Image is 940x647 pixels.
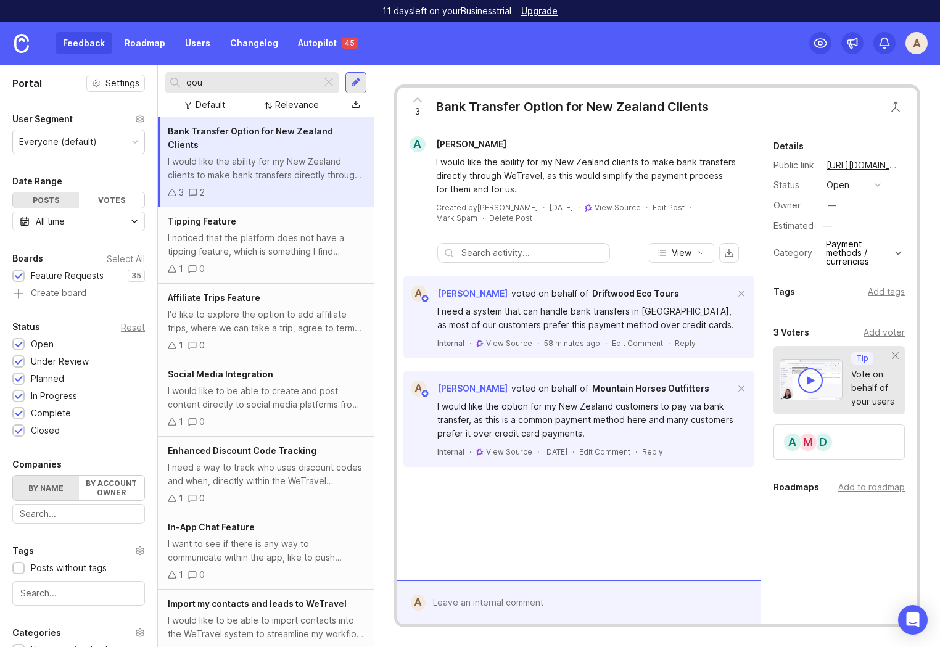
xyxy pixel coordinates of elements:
[168,537,364,564] div: I want to see if there is any way to communicate within the app, like to push notifications or se...
[827,178,849,192] div: open
[168,614,364,641] div: I would like to be able to import contacts into the WeTravel system to streamline my workflow and...
[179,492,183,505] div: 1
[864,326,905,339] div: Add voter
[382,5,511,17] p: 11 days left on your Business trial
[199,262,205,276] div: 0
[117,32,173,54] a: Roadmap
[223,32,286,54] a: Changelog
[690,202,691,213] div: ·
[107,255,145,262] div: Select All
[826,240,892,266] div: Payment methods / currencies
[550,202,573,213] a: [DATE]
[36,215,65,228] div: All time
[572,447,574,457] div: ·
[856,353,868,363] p: Tip
[486,339,532,348] span: View Source
[635,447,637,457] div: ·
[642,447,663,457] div: Reply
[199,415,205,429] div: 0
[31,389,77,403] div: In Progress
[345,38,355,48] p: 45
[437,288,508,299] span: [PERSON_NAME]
[178,32,218,54] a: Users
[121,324,145,331] div: Reset
[14,34,29,53] img: Canny Home
[168,369,273,379] span: Social Media Integration
[415,105,420,118] span: 3
[511,382,588,395] div: voted on behalf of
[653,202,685,213] div: Edit Post
[168,384,364,411] div: I would like to be able to create and post content directly to social media platforms from within...
[31,424,60,437] div: Closed
[773,139,804,154] div: Details
[86,75,145,92] a: Settings
[469,447,471,457] div: ·
[291,32,365,54] a: Autopilot 45
[411,595,426,611] div: A
[773,178,817,192] div: Status
[168,231,364,258] div: I noticed that the platform does not have a tipping feature, which is something I find essential ...
[436,202,538,213] div: Created by [PERSON_NAME]
[828,199,836,212] div: —
[12,625,61,640] div: Categories
[403,286,508,302] a: A[PERSON_NAME]
[511,287,588,300] div: voted on behalf of
[436,155,736,196] div: I would like the ability for my New Zealand clients to make bank transfers directly through WeTra...
[158,117,374,207] a: Bank Transfer Option for New Zealand ClientsI would like the ability for my New Zealand clients t...
[838,480,905,494] div: Add to roadmap
[158,207,374,284] a: Tipping FeatureI noticed that the platform does not have a tipping feature, which is something I ...
[410,136,426,152] div: A
[158,284,374,360] a: Affiliate Trips FeatureI'd like to explore the option to add affiliate trips, where we can take a...
[13,192,79,208] div: Posts
[179,568,183,582] div: 1
[158,437,374,513] a: Enhanced Discount Code TrackingI need a way to track who uses discount codes and when, directly w...
[186,76,316,89] input: Search...
[168,292,260,303] span: Affiliate Trips Feature
[436,139,506,149] span: [PERSON_NAME]
[883,94,908,119] button: Close button
[905,32,928,54] button: A
[469,338,471,348] div: ·
[168,598,347,609] span: Import my contacts and leads to WeTravel
[537,338,539,348] div: ·
[476,340,484,347] img: gong
[868,285,905,299] div: Add tags
[521,7,558,15] a: Upgrade
[773,246,817,260] div: Category
[275,98,319,112] div: Relevance
[31,337,54,351] div: Open
[12,543,34,558] div: Tags
[476,448,484,456] img: gong
[158,360,374,437] a: Social Media IntegrationI would like to be able to create and post content directly to social med...
[31,355,89,368] div: Under Review
[411,286,427,302] div: A
[411,381,427,397] div: A
[13,476,79,500] label: By name
[125,216,144,226] svg: toggle icon
[783,432,802,452] div: A
[773,284,795,299] div: Tags
[592,287,679,300] a: Driftwood Eco Tours
[649,243,714,263] button: View
[437,383,508,394] span: [PERSON_NAME]
[12,76,42,91] h1: Portal
[486,447,532,456] span: View Source
[168,155,364,182] div: I would like the ability for my New Zealand clients to make bank transfers directly through WeTra...
[105,77,139,89] span: Settings
[798,432,818,452] div: M
[168,308,364,335] div: I'd like to explore the option to add affiliate trips, where we can take a trip, agree to terms w...
[592,382,709,395] a: Mountain Horses Outfitters
[646,202,648,213] div: ·
[898,605,928,635] div: Open Intercom Messenger
[437,338,464,348] div: Internal
[168,216,236,226] span: Tipping Feature
[420,389,429,398] img: member badge
[537,447,539,457] div: ·
[544,447,567,457] span: [DATE]
[168,461,364,488] div: I need a way to track who uses discount codes and when, directly within the WeTravel platform, ra...
[437,447,464,457] div: Internal
[12,251,43,266] div: Boards
[20,507,138,521] input: Search...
